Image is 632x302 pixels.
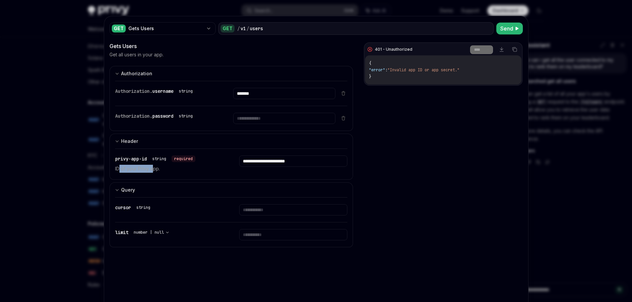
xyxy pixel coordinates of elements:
[500,25,513,32] span: Send
[510,45,519,54] button: Copy the contents from the code block
[115,88,152,94] span: Authorization.
[250,25,263,32] div: users
[121,186,135,194] div: Query
[496,23,523,34] button: Send
[115,165,223,173] p: ID of your Privy app.
[115,229,172,236] div: limit
[109,22,216,35] button: GETGets Users
[152,113,174,119] span: password
[109,51,164,58] p: Get all users in your app.
[112,25,126,32] div: GET
[115,113,152,119] span: Authorization.
[369,61,371,66] span: {
[121,137,138,145] div: Header
[375,47,412,52] div: 401 - Unauthorized
[115,113,195,119] div: Authorization.password
[152,88,174,94] span: username
[115,229,128,235] span: limit
[136,205,150,210] div: string
[115,155,195,162] div: privy-app-id
[172,155,195,162] div: required
[179,113,193,119] div: string
[109,182,353,197] button: expand input section
[179,89,193,94] div: string
[369,67,385,73] span: "error"
[152,156,166,161] div: string
[115,204,153,211] div: cursor
[121,70,152,78] div: Authorization
[115,205,131,211] span: cursor
[387,67,459,73] span: "Invalid app ID or app secret."
[246,25,249,32] div: /
[385,67,387,73] span: :
[115,156,147,162] span: privy-app-id
[109,66,353,81] button: expand input section
[109,134,353,149] button: expand input section
[221,25,235,32] div: GET
[237,25,240,32] div: /
[369,74,371,79] span: }
[115,88,195,94] div: Authorization.username
[241,25,246,32] div: v1
[109,42,353,50] div: Gets Users
[128,25,203,32] div: Gets Users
